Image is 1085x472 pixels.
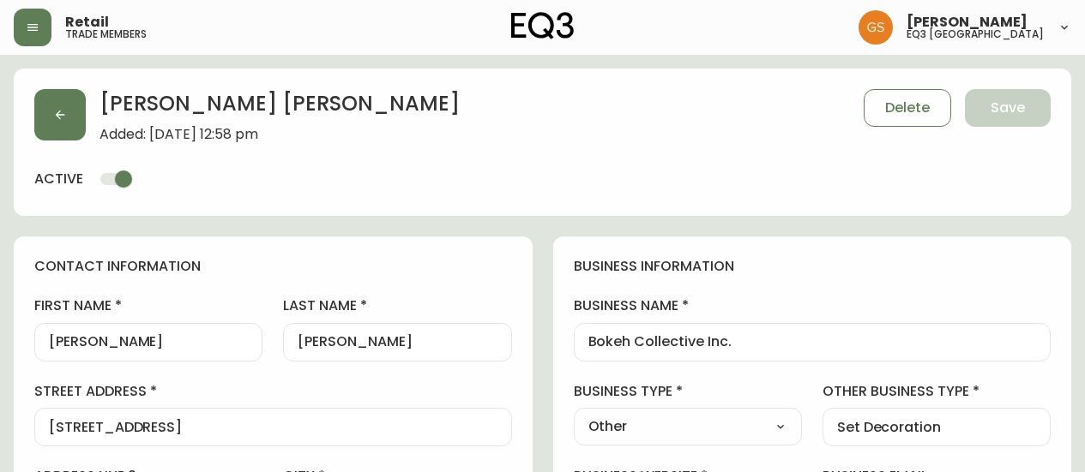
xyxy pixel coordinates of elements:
img: 6b403d9c54a9a0c30f681d41f5fc2571 [859,10,893,45]
label: other business type [823,382,1051,401]
h4: business information [574,257,1052,276]
label: business type [574,382,802,401]
span: Delete [885,99,930,117]
h5: trade members [65,29,147,39]
label: street address [34,382,512,401]
h4: active [34,170,83,188]
span: Retail [65,15,109,29]
img: logo [511,12,575,39]
label: business name [574,296,1052,315]
h5: eq3 [GEOGRAPHIC_DATA] [907,29,1044,39]
label: last name [283,296,511,315]
span: [PERSON_NAME] [907,15,1028,29]
label: first name [34,296,262,315]
button: Delete [864,89,951,127]
h4: contact information [34,257,512,276]
h2: [PERSON_NAME] [PERSON_NAME] [99,89,460,127]
span: Added: [DATE] 12:58 pm [99,127,460,142]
